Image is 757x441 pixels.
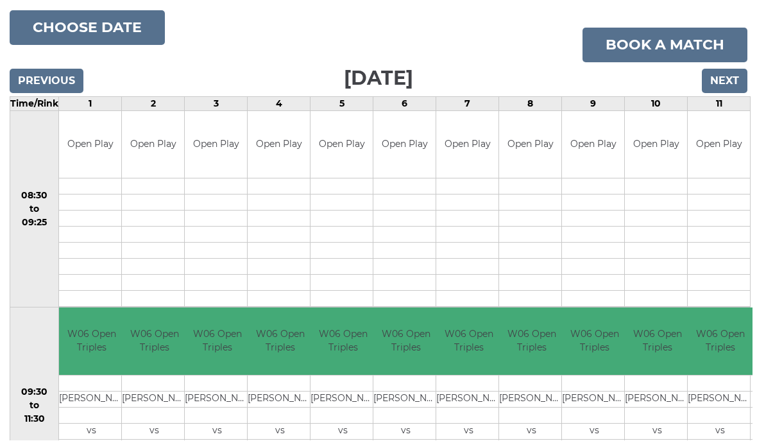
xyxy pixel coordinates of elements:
td: W06 Open Triples [625,308,690,376]
td: W06 Open Triples [185,308,250,376]
input: Previous [10,69,83,94]
td: W06 Open Triples [310,308,375,376]
td: 5 [310,97,373,111]
td: [PERSON_NAME] [59,392,124,408]
td: [PERSON_NAME] [499,392,564,408]
td: 4 [248,97,310,111]
td: [PERSON_NAME] [122,392,187,408]
input: Next [702,69,747,94]
td: 8 [499,97,562,111]
td: vs [625,424,690,440]
td: vs [122,424,187,440]
td: [PERSON_NAME] [562,392,627,408]
td: 08:30 to 09:25 [10,111,59,308]
td: [PERSON_NAME] [373,392,438,408]
td: [PERSON_NAME] [185,392,250,408]
td: W06 Open Triples [436,308,501,376]
td: vs [373,424,438,440]
td: vs [562,424,627,440]
td: Open Play [625,112,687,179]
td: vs [185,424,250,440]
td: 10 [625,97,688,111]
td: 6 [373,97,436,111]
button: Choose date [10,11,165,46]
td: W06 Open Triples [373,308,438,376]
td: Open Play [688,112,750,179]
td: vs [499,424,564,440]
td: Open Play [122,112,184,179]
td: Open Play [373,112,436,179]
td: [PERSON_NAME] [248,392,312,408]
td: Open Play [248,112,310,179]
td: Time/Rink [10,97,59,111]
td: vs [436,424,501,440]
a: Book a match [583,28,747,63]
td: 3 [185,97,248,111]
td: vs [248,424,312,440]
td: Open Play [562,112,624,179]
td: W06 Open Triples [122,308,187,376]
td: 1 [59,97,122,111]
td: Open Play [185,112,247,179]
td: Open Play [499,112,561,179]
td: [PERSON_NAME] [310,392,375,408]
td: 7 [436,97,499,111]
td: W06 Open Triples [499,308,564,376]
td: Open Play [436,112,498,179]
td: [PERSON_NAME] [625,392,690,408]
td: Open Play [59,112,121,179]
td: 11 [688,97,751,111]
td: [PERSON_NAME] [688,392,753,408]
td: vs [310,424,375,440]
td: W06 Open Triples [248,308,312,376]
td: vs [59,424,124,440]
td: W06 Open Triples [688,308,753,376]
td: 9 [562,97,625,111]
td: vs [688,424,753,440]
td: W06 Open Triples [59,308,124,376]
td: [PERSON_NAME] [436,392,501,408]
td: W06 Open Triples [562,308,627,376]
td: 2 [122,97,185,111]
td: Open Play [310,112,373,179]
